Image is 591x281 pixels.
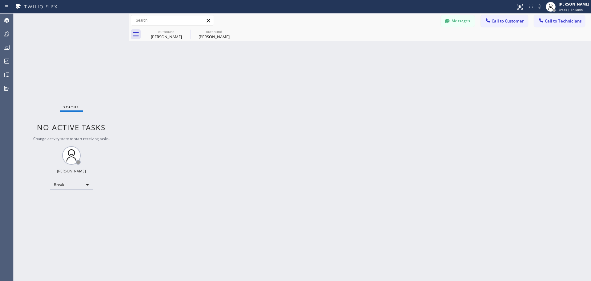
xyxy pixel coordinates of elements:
div: Break [50,180,93,190]
button: Call to Technicians [534,15,585,27]
div: [PERSON_NAME] [143,34,190,39]
div: [PERSON_NAME] [57,168,86,174]
div: [PERSON_NAME] [191,34,237,39]
span: Call to Customer [492,18,524,24]
span: Call to Technicians [545,18,581,24]
div: outbound [143,29,190,34]
div: Erika Schmitt [191,27,237,41]
span: No active tasks [37,122,106,132]
span: Break | 1h 5min [559,7,583,12]
div: [PERSON_NAME] [559,2,589,7]
span: Change activity state to start receiving tasks. [33,136,110,141]
button: Messages [441,15,475,27]
input: Search [131,15,214,25]
div: Don Russell [143,27,190,41]
button: Call to Customer [481,15,528,27]
button: Mute [535,2,544,11]
div: outbound [191,29,237,34]
span: Status [63,105,79,109]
